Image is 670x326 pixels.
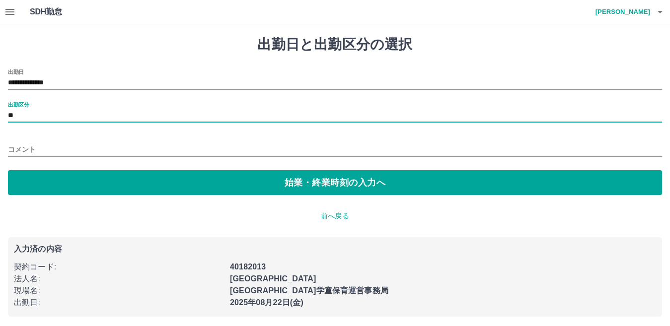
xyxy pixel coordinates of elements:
p: 出勤日 : [14,297,224,309]
p: 入力済の内容 [14,245,656,253]
b: [GEOGRAPHIC_DATA]学童保育運営事務局 [230,286,388,295]
p: 契約コード : [14,261,224,273]
b: 40182013 [230,262,266,271]
b: [GEOGRAPHIC_DATA] [230,274,316,283]
label: 出勤日 [8,68,24,75]
h1: 出勤日と出勤区分の選択 [8,36,662,53]
p: 現場名 : [14,285,224,297]
b: 2025年08月22日(金) [230,298,303,307]
p: 前へ戻る [8,211,662,221]
p: 法人名 : [14,273,224,285]
button: 始業・終業時刻の入力へ [8,170,662,195]
label: 出勤区分 [8,101,29,108]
